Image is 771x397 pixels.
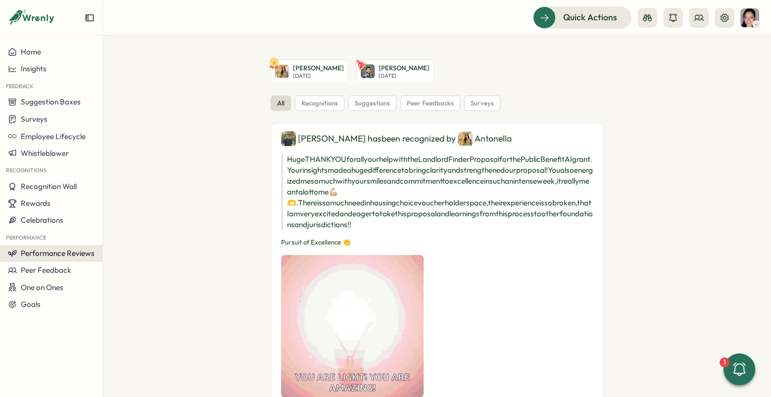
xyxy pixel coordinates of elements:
img: Antonella Guidoccio [275,64,289,78]
span: Recognition Wall [21,182,77,191]
img: Antonella Guidoccio [458,131,473,146]
button: Expand sidebar [85,13,95,23]
p: Huge THANK YOU for all your help with the Landlord Finder Proposal for the Public Benefit AI gran... [281,154,593,230]
span: peer feedbacks [407,99,454,108]
button: 1 [723,353,755,385]
span: all [277,99,285,108]
p: [PERSON_NAME] [379,64,430,73]
img: Nick Norena [361,64,375,78]
span: Suggestion Boxes [21,97,81,106]
p: [PERSON_NAME] [293,64,344,73]
span: Home [21,47,41,56]
p: [DATE] [379,73,430,79]
img: India Bastien [740,8,759,27]
a: Nick Norena[PERSON_NAME][DATE] [356,59,434,84]
span: Insights [21,64,47,73]
span: Surveys [21,114,48,124]
span: Goals [21,299,41,309]
span: surveys [471,99,494,108]
a: 6Antonella Guidoccio[PERSON_NAME][DATE] [271,59,348,84]
span: Performance Reviews [21,248,95,258]
span: recognitions [301,99,338,108]
span: Whistleblower [21,149,69,158]
span: Celebrations [21,215,63,225]
span: Employee Lifecycle [21,132,86,141]
button: Quick Actions [533,6,631,28]
p: [DATE] [293,73,344,79]
span: Quick Actions [563,11,617,24]
span: One on Ones [21,283,63,292]
div: Antonella [458,131,512,146]
p: Pursuit of Excellence 👏 [281,238,593,247]
span: Peer Feedback [21,265,71,275]
span: Rewards [21,198,50,208]
img: Chad Brokaw [281,131,296,146]
div: 1 [720,357,729,367]
text: 6 [273,59,276,66]
span: suggestions [355,99,390,108]
div: [PERSON_NAME] has been recognized by [281,131,593,146]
